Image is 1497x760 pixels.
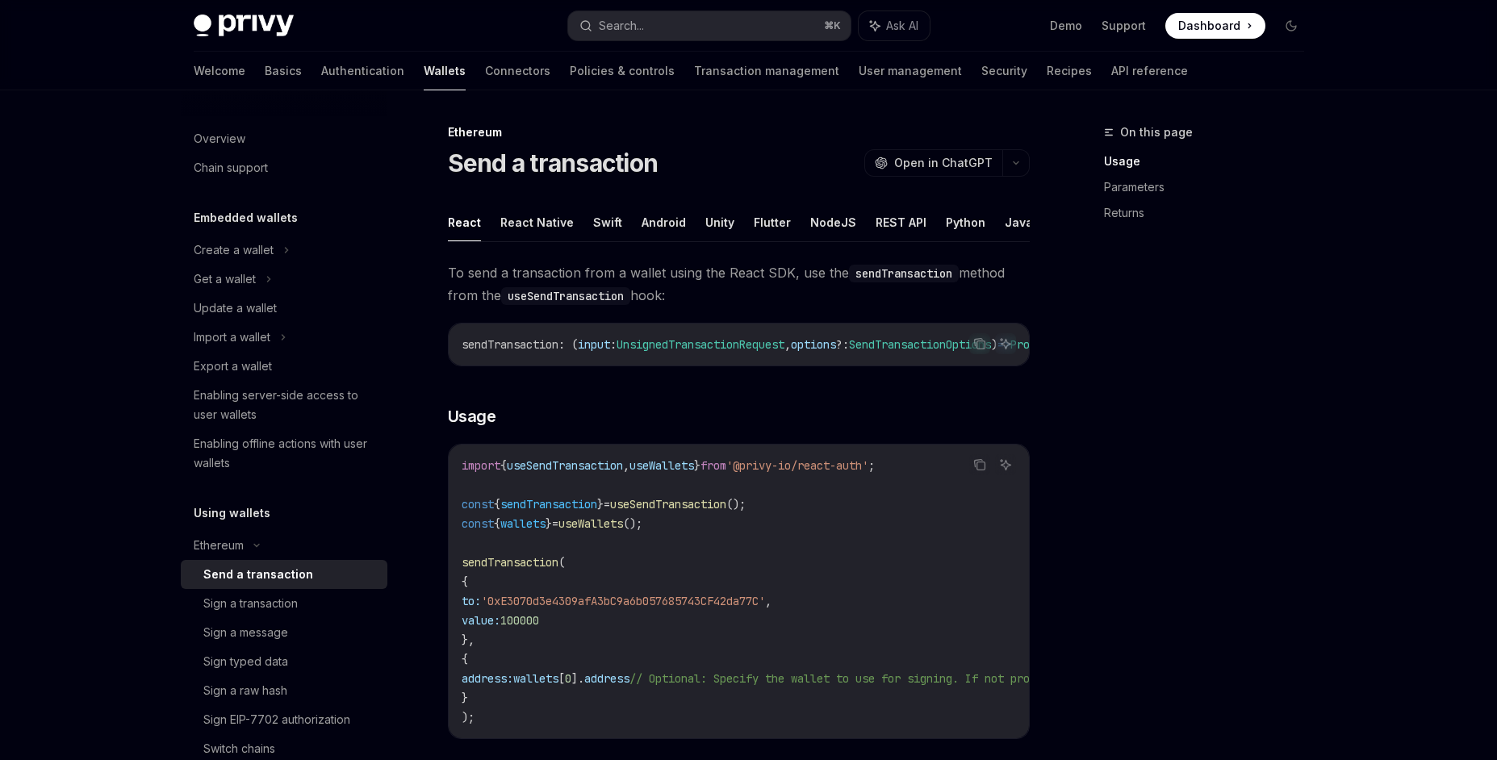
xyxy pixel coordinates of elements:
[810,203,856,241] button: NodeJS
[500,497,597,512] span: sendTransaction
[194,299,277,318] div: Update a wallet
[946,203,985,241] button: Python
[570,52,675,90] a: Policies & controls
[462,594,481,608] span: to:
[991,337,997,352] span: )
[546,516,552,531] span: }
[886,18,918,34] span: Ask AI
[791,337,836,352] span: options
[462,337,558,352] span: sendTransaction
[462,516,494,531] span: const
[578,337,610,352] span: input
[462,555,558,570] span: sendTransaction
[181,352,387,381] a: Export a wallet
[194,386,378,424] div: Enabling server-side access to user wallets
[894,155,993,171] span: Open in ChatGPT
[558,671,565,686] span: [
[1165,13,1265,39] a: Dashboard
[694,52,839,90] a: Transaction management
[1111,52,1188,90] a: API reference
[194,15,294,37] img: dark logo
[500,458,507,473] span: {
[448,405,496,428] span: Usage
[700,458,726,473] span: from
[462,691,468,705] span: }
[194,328,270,347] div: Import a wallet
[599,16,644,35] div: Search...
[597,497,604,512] span: }
[864,149,1002,177] button: Open in ChatGPT
[784,337,791,352] span: ,
[462,652,468,666] span: {
[629,671,1269,686] span: // Optional: Specify the wallet to use for signing. If not provided, the first wallet will be used.
[462,613,500,628] span: value:
[181,705,387,734] a: Sign EIP-7702 authorization
[969,333,990,354] button: Copy the contents from the code block
[765,594,771,608] span: ,
[181,429,387,478] a: Enabling offline actions with user wallets
[181,294,387,323] a: Update a wallet
[181,589,387,618] a: Sign a transaction
[694,458,700,473] span: }
[981,52,1027,90] a: Security
[203,710,350,729] div: Sign EIP-7702 authorization
[604,497,610,512] span: =
[558,516,623,531] span: useWallets
[995,454,1016,475] button: Ask AI
[203,652,288,671] div: Sign typed data
[1102,18,1146,34] a: Support
[623,458,629,473] span: ,
[568,11,851,40] button: Search...⌘K
[754,203,791,241] button: Flutter
[448,148,659,177] h1: Send a transaction
[876,203,926,241] button: REST API
[593,203,622,241] button: Swift
[203,565,313,584] div: Send a transaction
[462,633,475,647] span: },
[824,19,841,32] span: ⌘ K
[448,261,1030,307] span: To send a transaction from a wallet using the React SDK, use the method from the hook:
[558,337,578,352] span: : (
[265,52,302,90] a: Basics
[181,381,387,429] a: Enabling server-side access to user wallets
[726,458,868,473] span: '@privy-io/react-auth'
[194,434,378,473] div: Enabling offline actions with user wallets
[321,52,404,90] a: Authentication
[203,739,275,758] div: Switch chains
[1104,148,1317,174] a: Usage
[610,497,726,512] span: useSendTransaction
[500,516,546,531] span: wallets
[448,203,481,241] button: React
[571,671,584,686] span: ].
[868,458,875,473] span: ;
[1104,200,1317,226] a: Returns
[181,647,387,676] a: Sign typed data
[849,265,959,282] code: sendTransaction
[203,623,288,642] div: Sign a message
[849,337,991,352] span: SendTransactionOptions
[181,560,387,589] a: Send a transaction
[705,203,734,241] button: Unity
[1104,174,1317,200] a: Parameters
[181,676,387,705] a: Sign a raw hash
[462,710,475,725] span: );
[558,555,565,570] span: (
[629,458,694,473] span: useWallets
[642,203,686,241] button: Android
[494,497,500,512] span: {
[462,574,468,589] span: {
[462,458,500,473] span: import
[726,497,746,512] span: ();
[995,333,1016,354] button: Ask AI
[481,594,765,608] span: '0xE3070d3e4309afA3bC9a6b057685743CF42da77C'
[424,52,466,90] a: Wallets
[194,208,298,228] h5: Embedded wallets
[194,240,274,260] div: Create a wallet
[203,594,298,613] div: Sign a transaction
[194,503,270,523] h5: Using wallets
[194,269,256,289] div: Get a wallet
[859,52,962,90] a: User management
[1120,123,1193,142] span: On this page
[494,516,500,531] span: {
[501,287,630,305] code: useSendTransaction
